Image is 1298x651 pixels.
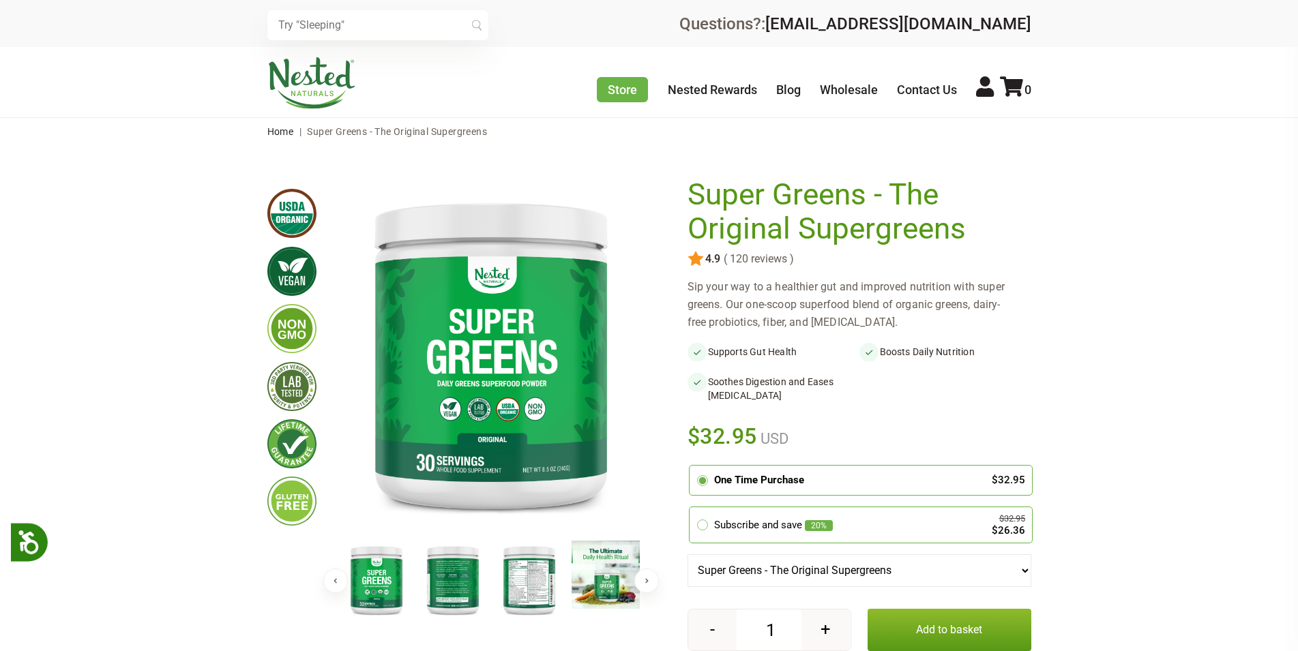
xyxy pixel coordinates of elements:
span: Super Greens - The Original Supergreens [307,126,487,137]
span: | [296,126,305,137]
a: 0 [1000,82,1031,97]
img: glutenfree [267,476,316,526]
a: [EMAIL_ADDRESS][DOMAIN_NAME] [765,14,1031,33]
button: Previous [323,569,348,593]
img: vegan [267,247,316,296]
a: Home [267,126,294,137]
img: star.svg [688,251,704,267]
a: Store [597,77,648,102]
span: ( 120 reviews ) [720,253,794,265]
a: Wholesale [820,82,878,97]
img: Super Greens - The Original Supergreens [338,178,644,529]
img: Nested Naturals [267,57,356,109]
span: 0 [1024,82,1031,97]
li: Supports Gut Health [688,342,859,361]
img: thirdpartytested [267,362,316,411]
img: Super Greens - The Original Supergreens [572,541,640,609]
img: Super Greens - The Original Supergreens [495,541,563,619]
nav: breadcrumbs [267,118,1031,145]
a: Blog [776,82,801,97]
button: + [801,609,850,650]
li: Soothes Digestion and Eases [MEDICAL_DATA] [688,372,859,405]
div: Questions?: [679,16,1031,32]
span: 4.9 [704,253,720,265]
span: USD [757,430,788,447]
img: Super Greens - The Original Supergreens [342,541,411,619]
img: Super Greens - The Original Supergreens [419,541,487,619]
span: $32.95 [688,421,758,451]
div: Sip your way to a healthier gut and improved nutrition with super greens. Our one-scoop superfood... [688,278,1031,331]
a: Nested Rewards [668,82,757,97]
button: - [688,609,737,650]
li: Boosts Daily Nutrition [859,342,1031,361]
button: Next [634,569,659,593]
input: Try "Sleeping" [267,10,488,40]
img: gmofree [267,304,316,353]
img: usdaorganic [267,189,316,238]
img: lifetimeguarantee [267,419,316,468]
button: Add to basket [868,609,1031,651]
a: Contact Us [897,82,957,97]
h1: Super Greens - The Original Supergreens [688,178,1024,245]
